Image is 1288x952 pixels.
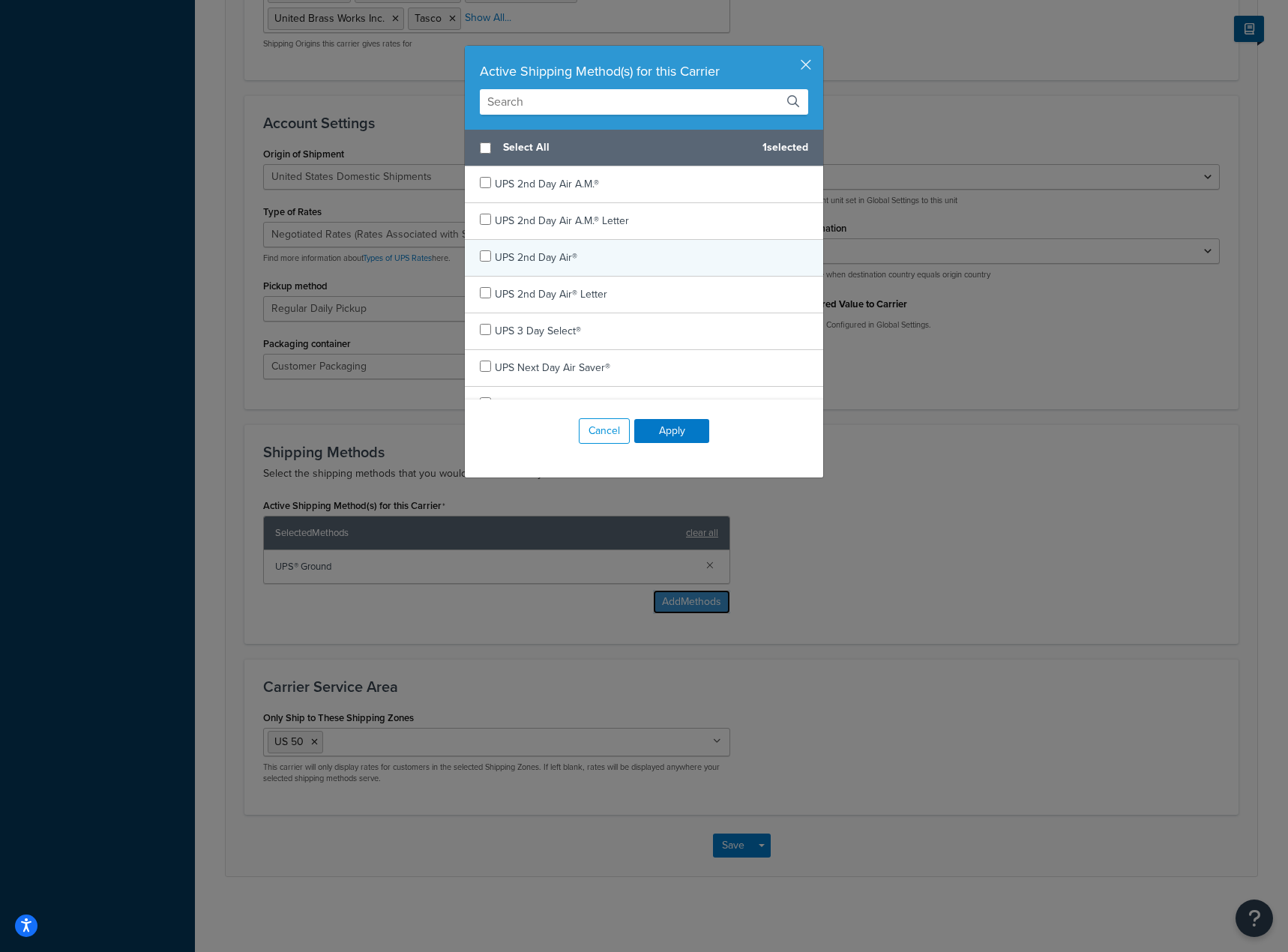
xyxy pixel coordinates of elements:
[480,61,808,82] div: Active Shipping Method(s) for this Carrier
[579,418,630,444] button: Cancel
[495,360,610,376] span: UPS Next Day Air Saver®
[495,286,607,302] span: UPS 2nd Day Air® Letter
[634,419,709,443] button: Apply
[480,89,808,115] input: Search
[495,176,599,192] span: UPS 2nd Day Air A.M.®
[503,137,750,158] span: Select All
[495,397,640,412] span: UPS Next Day Air Saver® Letter
[495,323,581,339] span: UPS 3 Day Select®
[465,130,823,166] div: 1 selected
[495,213,629,229] span: UPS 2nd Day Air A.M.® Letter
[495,250,577,265] span: UPS 2nd Day Air®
